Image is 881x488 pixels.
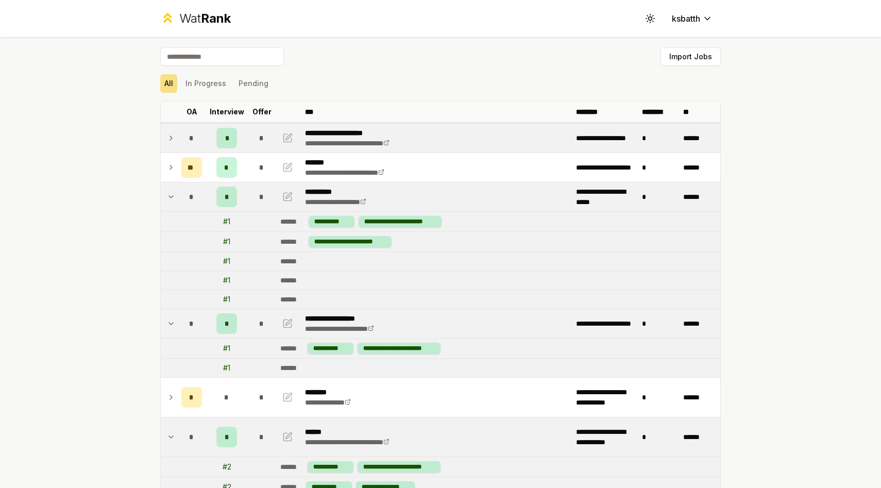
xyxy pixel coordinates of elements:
p: Interview [210,107,244,117]
div: # 1 [223,363,230,373]
button: All [160,74,177,93]
p: OA [187,107,197,117]
div: # 1 [223,294,230,305]
div: # 1 [223,216,230,227]
p: Offer [252,107,272,117]
button: Import Jobs [660,47,721,66]
button: ksbatth [664,9,721,28]
div: # 2 [223,462,231,472]
button: In Progress [181,74,230,93]
div: # 1 [223,256,230,266]
span: Rank [201,11,231,26]
div: # 1 [223,343,230,354]
span: ksbatth [672,12,700,25]
div: # 1 [223,237,230,247]
div: # 1 [223,275,230,285]
button: Pending [234,74,273,93]
div: Wat [179,10,231,27]
a: WatRank [160,10,231,27]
